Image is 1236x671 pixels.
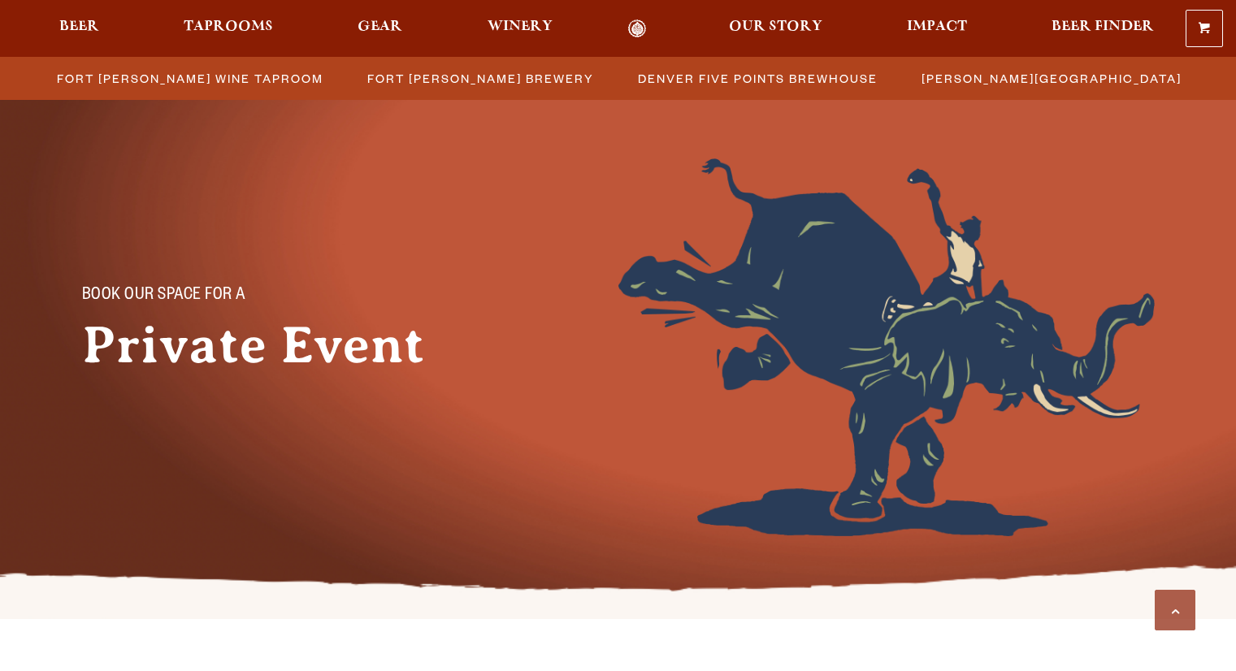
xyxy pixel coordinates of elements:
a: Gear [347,19,413,38]
a: Beer Finder [1041,19,1164,38]
a: Denver Five Points Brewhouse [628,67,886,90]
span: Beer Finder [1052,20,1154,33]
a: Fort [PERSON_NAME] Brewery [358,67,602,90]
span: Impact [907,20,967,33]
p: Book Our Space for a [82,287,440,306]
a: Our Story [718,19,833,38]
span: Our Story [729,20,822,33]
a: Beer [49,19,110,38]
span: Gear [358,20,402,33]
a: Impact [896,19,978,38]
a: Odell Home [607,19,668,38]
span: Fort [PERSON_NAME] Brewery [367,67,594,90]
span: Denver Five Points Brewhouse [638,67,878,90]
span: Fort [PERSON_NAME] Wine Taproom [57,67,323,90]
img: Foreground404 [618,158,1155,536]
a: Scroll to top [1155,590,1195,630]
a: Winery [477,19,563,38]
a: Taprooms [173,19,284,38]
a: [PERSON_NAME][GEOGRAPHIC_DATA] [912,67,1190,90]
span: Beer [59,20,99,33]
span: [PERSON_NAME][GEOGRAPHIC_DATA] [922,67,1182,90]
span: Winery [488,20,553,33]
h1: Private Event [82,316,472,374]
a: Fort [PERSON_NAME] Wine Taproom [47,67,332,90]
span: Taprooms [184,20,273,33]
